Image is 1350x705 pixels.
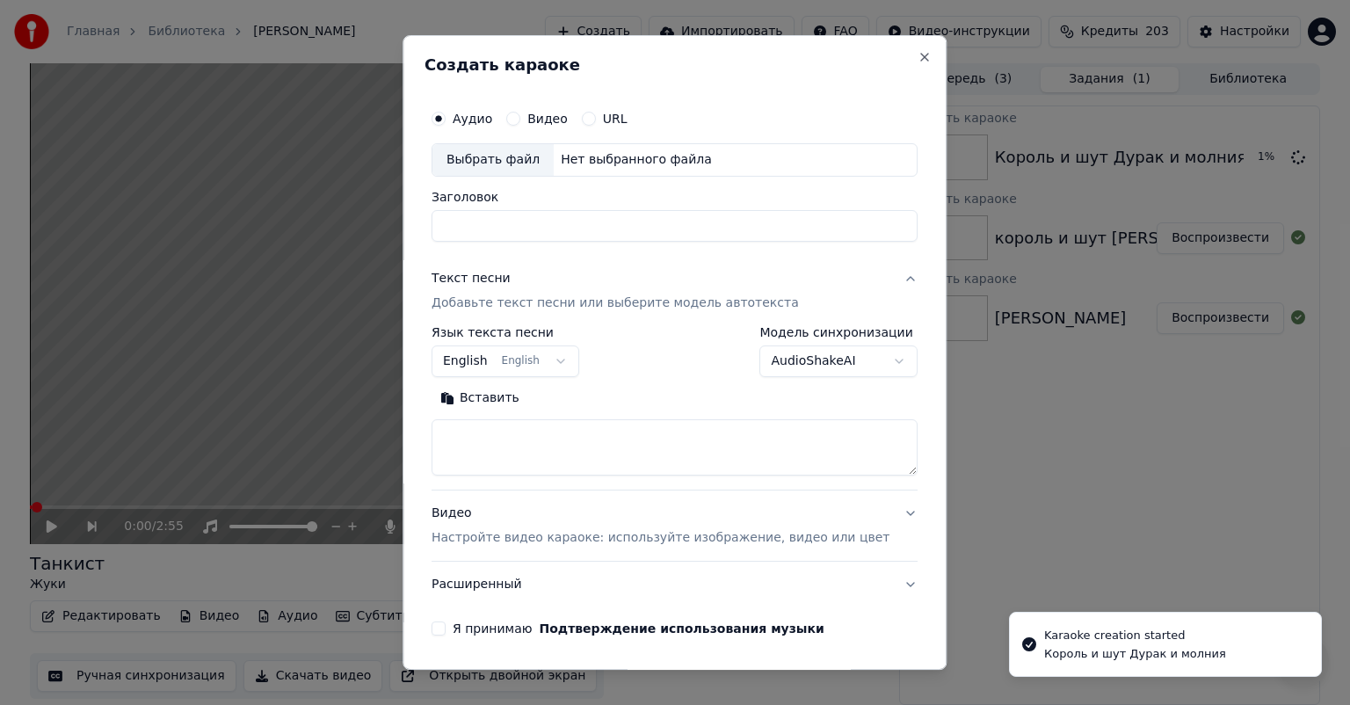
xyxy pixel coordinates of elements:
[432,562,918,607] button: Расширенный
[432,144,554,176] div: Выбрать файл
[432,505,889,547] div: Видео
[554,151,719,169] div: Нет выбранного файла
[432,294,799,312] p: Добавьте текст песни или выберите модель автотекста
[432,191,918,203] label: Заголовок
[432,384,528,412] button: Вставить
[432,326,918,490] div: Текст песниДобавьте текст песни или выберите модель автотекста
[432,326,579,338] label: Язык текста песни
[453,113,492,125] label: Аудио
[432,270,511,287] div: Текст песни
[432,491,918,561] button: ВидеоНастройте видео караоке: используйте изображение, видео или цвет
[432,529,889,547] p: Настройте видео караоке: используйте изображение, видео или цвет
[540,622,824,635] button: Я принимаю
[760,326,918,338] label: Модель синхронизации
[432,256,918,326] button: Текст песниДобавьте текст песни или выберите модель автотекста
[527,113,568,125] label: Видео
[425,57,925,73] h2: Создать караоке
[603,113,628,125] label: URL
[453,622,824,635] label: Я принимаю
